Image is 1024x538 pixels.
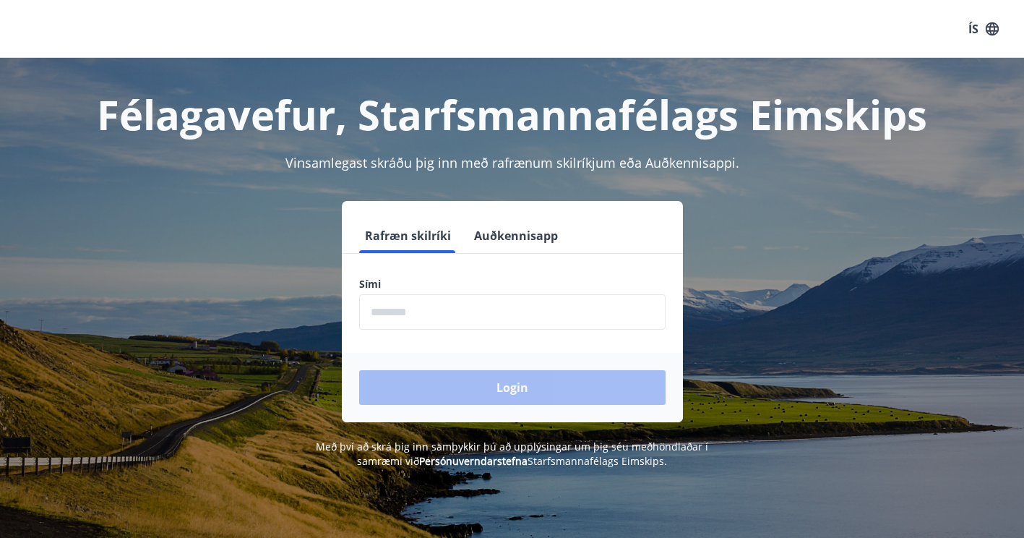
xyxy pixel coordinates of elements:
button: ÍS [960,16,1007,42]
span: Með því að skrá þig inn samþykkir þú að upplýsingar um þig séu meðhöndlaðar í samræmi við Starfsm... [316,440,708,468]
a: Persónuverndarstefna [419,454,528,468]
button: Rafræn skilríki [359,218,457,253]
button: Auðkennisapp [468,218,564,253]
span: Vinsamlegast skráðu þig inn með rafrænum skilríkjum eða Auðkennisappi. [285,154,739,171]
h1: Félagavefur, Starfsmannafélags Eimskips [17,87,1007,142]
label: Sími [359,277,666,291]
